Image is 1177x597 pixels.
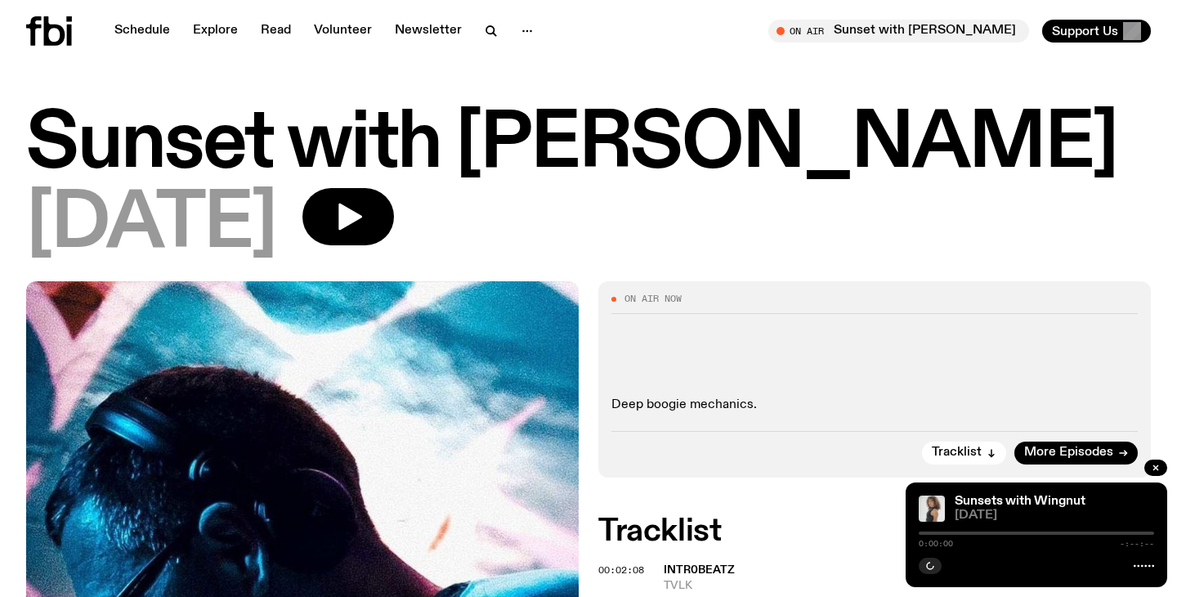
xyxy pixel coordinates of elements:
[1120,540,1154,548] span: -:--:--
[1042,20,1151,43] button: Support Us
[664,578,1151,594] span: TVLK
[1014,442,1138,465] a: More Episodes
[385,20,472,43] a: Newsletter
[26,108,1151,182] h1: Sunset with [PERSON_NAME]
[768,20,1029,43] button: On AirSunset with [PERSON_NAME]
[598,517,1151,546] h2: Tracklist
[183,20,248,43] a: Explore
[26,188,276,262] span: [DATE]
[664,564,735,576] span: intr0beatz
[304,20,382,43] a: Volunteer
[598,563,644,577] span: 00:02:08
[919,496,945,522] img: Tangela looks past her left shoulder into the camera with an inquisitive look. She is wearing a s...
[1052,24,1118,38] span: Support Us
[624,294,682,303] span: On Air Now
[611,397,1138,413] p: Deep boogie mechanics.
[251,20,301,43] a: Read
[105,20,180,43] a: Schedule
[932,447,982,459] span: Tracklist
[919,540,953,548] span: 0:00:00
[955,509,1154,522] span: [DATE]
[922,442,1006,465] button: Tracklist
[955,495,1085,508] a: Sunsets with Wingnut
[1024,447,1113,459] span: More Episodes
